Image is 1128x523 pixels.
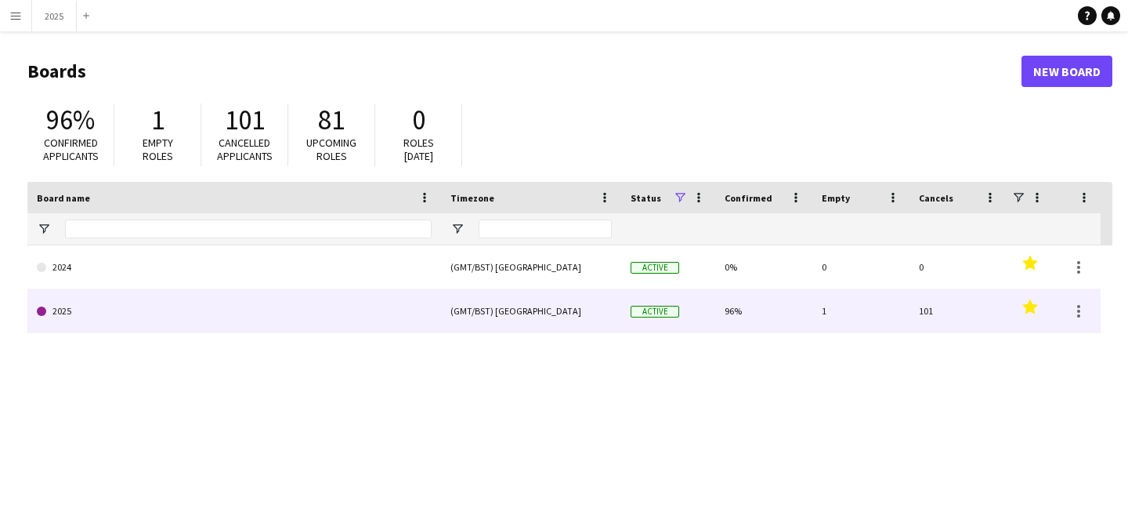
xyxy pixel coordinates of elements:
[715,245,812,289] div: 0%
[37,289,432,333] a: 2025
[43,136,99,163] span: Confirmed applicants
[631,306,679,318] span: Active
[27,60,1021,83] h1: Boards
[919,192,953,204] span: Cancels
[441,245,621,289] div: (GMT/BST) [GEOGRAPHIC_DATA]
[306,136,356,163] span: Upcoming roles
[1021,56,1112,87] a: New Board
[715,289,812,332] div: 96%
[225,103,265,137] span: 101
[32,1,77,31] button: 2025
[631,192,661,204] span: Status
[441,289,621,332] div: (GMT/BST) [GEOGRAPHIC_DATA]
[37,192,90,204] span: Board name
[46,103,95,137] span: 96%
[412,103,425,137] span: 0
[479,220,612,238] input: Timezone Filter Input
[812,245,909,289] div: 0
[37,245,432,289] a: 2024
[450,192,494,204] span: Timezone
[822,192,850,204] span: Empty
[909,245,1007,289] div: 0
[909,289,1007,332] div: 101
[318,103,345,137] span: 81
[812,289,909,332] div: 1
[151,103,164,137] span: 1
[217,136,273,163] span: Cancelled applicants
[725,192,772,204] span: Confirmed
[65,220,432,238] input: Board name Filter Input
[631,262,679,274] span: Active
[450,222,465,236] button: Open Filter Menu
[403,136,434,163] span: Roles [DATE]
[143,136,173,163] span: Empty roles
[37,222,51,236] button: Open Filter Menu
